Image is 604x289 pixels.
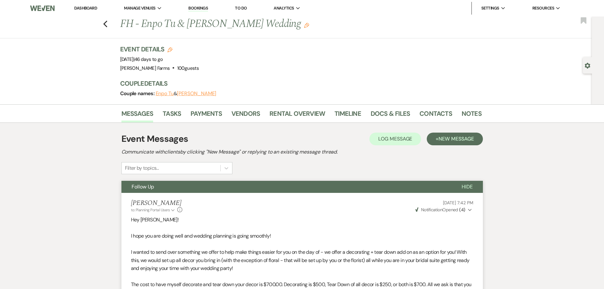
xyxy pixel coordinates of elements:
span: Notification [421,207,442,213]
button: Log Message [369,133,421,145]
h2: Communicate with clients by clicking "New Message" or replying to an existing message thread. [121,148,483,156]
button: to: Planning Portal Users [131,207,176,213]
a: Notes [462,108,482,122]
span: Settings [481,5,499,11]
h3: Event Details [120,45,199,54]
button: Enpo Tu [156,91,174,96]
img: Weven Logo [30,2,54,15]
button: [PERSON_NAME] [177,91,216,96]
div: Filter by topics... [125,164,159,172]
span: to: Planning Portal Users [131,207,170,213]
span: [DATE] 7:42 PM [443,200,473,206]
a: Bookings [188,5,208,11]
span: [PERSON_NAME] Farms [120,65,170,71]
button: Open lead details [585,62,590,68]
span: 46 days to go [134,56,163,62]
a: Messages [121,108,153,122]
span: I hope you are doing well and wedding planning is going smoothly! [131,233,271,239]
a: Docs & Files [371,108,410,122]
span: Follow Up [132,183,154,190]
span: | [133,56,163,62]
a: To Do [235,5,247,11]
span: [DATE] [120,56,163,62]
span: Log Message [378,135,412,142]
h1: FH - Enpo Tu & [PERSON_NAME] Wedding [120,16,404,32]
a: Vendors [231,108,260,122]
h3: Couple Details [120,79,475,88]
h1: Event Messages [121,132,188,146]
button: Edit [304,22,309,28]
button: NotificationOpened (4) [414,207,473,213]
h5: [PERSON_NAME] [131,199,183,207]
span: 100 guests [177,65,199,71]
span: Resources [532,5,554,11]
span: I wanted to send over something we offer to help make things easier for you on the day of - we of... [131,249,470,272]
span: Hide [462,183,473,190]
a: Timeline [334,108,361,122]
button: Follow Up [121,181,451,193]
button: Hide [451,181,483,193]
span: Opened [415,207,465,213]
span: Manage Venues [124,5,155,11]
span: Analytics [274,5,294,11]
a: Dashboard [74,5,97,11]
span: & [156,90,217,97]
span: New Message [438,135,474,142]
a: Payments [191,108,222,122]
a: Tasks [163,108,181,122]
span: Couple names: [120,90,156,97]
strong: ( 4 ) [459,207,465,213]
a: Contacts [419,108,452,122]
a: Rental Overview [270,108,325,122]
span: Hey [PERSON_NAME]! [131,216,179,223]
button: +New Message [427,133,483,145]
